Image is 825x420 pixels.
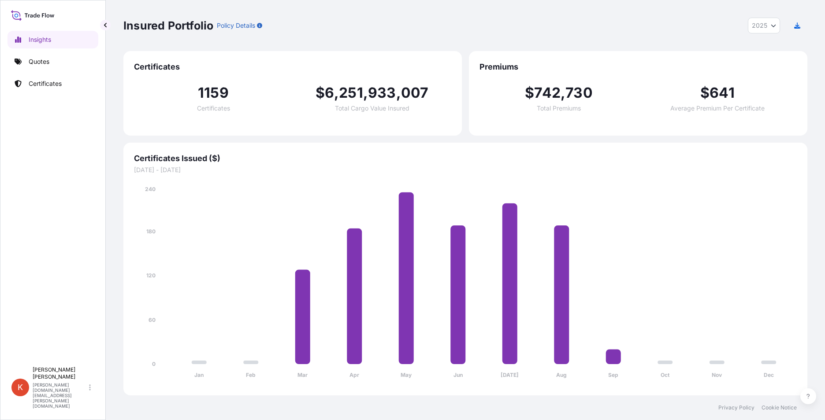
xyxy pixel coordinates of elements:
p: Insights [29,35,51,44]
span: [DATE] - [DATE] [134,166,797,174]
tspan: Jan [194,372,204,378]
span: 933 [368,86,396,100]
span: 641 [710,86,735,100]
tspan: May [401,372,412,378]
tspan: Dec [764,372,774,378]
span: 007 [401,86,429,100]
span: Average Premium Per Certificate [670,105,765,111]
tspan: 120 [146,272,156,279]
a: Certificates [7,75,98,92]
button: Year Selector [748,18,780,33]
p: Certificates [29,79,62,88]
tspan: Apr [349,372,359,378]
tspan: Mar [297,372,308,378]
tspan: Nov [712,372,722,378]
span: 2025 [752,21,767,30]
span: 730 [565,86,593,100]
span: $ [525,86,534,100]
tspan: Sep [608,372,618,378]
tspan: [DATE] [501,372,519,378]
span: 251 [339,86,363,100]
tspan: 180 [146,228,156,235]
span: Total Cargo Value Insured [335,105,409,111]
span: , [334,86,339,100]
span: , [561,86,565,100]
tspan: Jun [453,372,463,378]
tspan: 60 [149,317,156,323]
span: $ [316,86,325,100]
span: $ [700,86,710,100]
span: , [396,86,401,100]
p: Insured Portfolio [123,18,213,33]
p: Policy Details [217,21,255,30]
a: Privacy Policy [718,404,754,411]
p: [PERSON_NAME][DOMAIN_NAME][EMAIL_ADDRESS][PERSON_NAME][DOMAIN_NAME] [33,382,87,409]
tspan: 0 [152,361,156,367]
span: Premiums [479,62,797,72]
span: 742 [534,86,561,100]
span: Certificates [197,105,230,111]
span: 6 [325,86,334,100]
tspan: Feb [246,372,256,378]
a: Insights [7,31,98,48]
tspan: Aug [556,372,567,378]
p: [PERSON_NAME] [PERSON_NAME] [33,366,87,380]
span: Certificates [134,62,451,72]
tspan: 240 [145,186,156,192]
span: Total Premiums [537,105,581,111]
a: Quotes [7,53,98,70]
span: Certificates Issued ($) [134,153,797,164]
p: Quotes [29,57,49,66]
a: Cookie Notice [762,404,797,411]
span: , [363,86,368,100]
tspan: Oct [661,372,670,378]
span: 1159 [198,86,229,100]
span: K [18,383,23,392]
